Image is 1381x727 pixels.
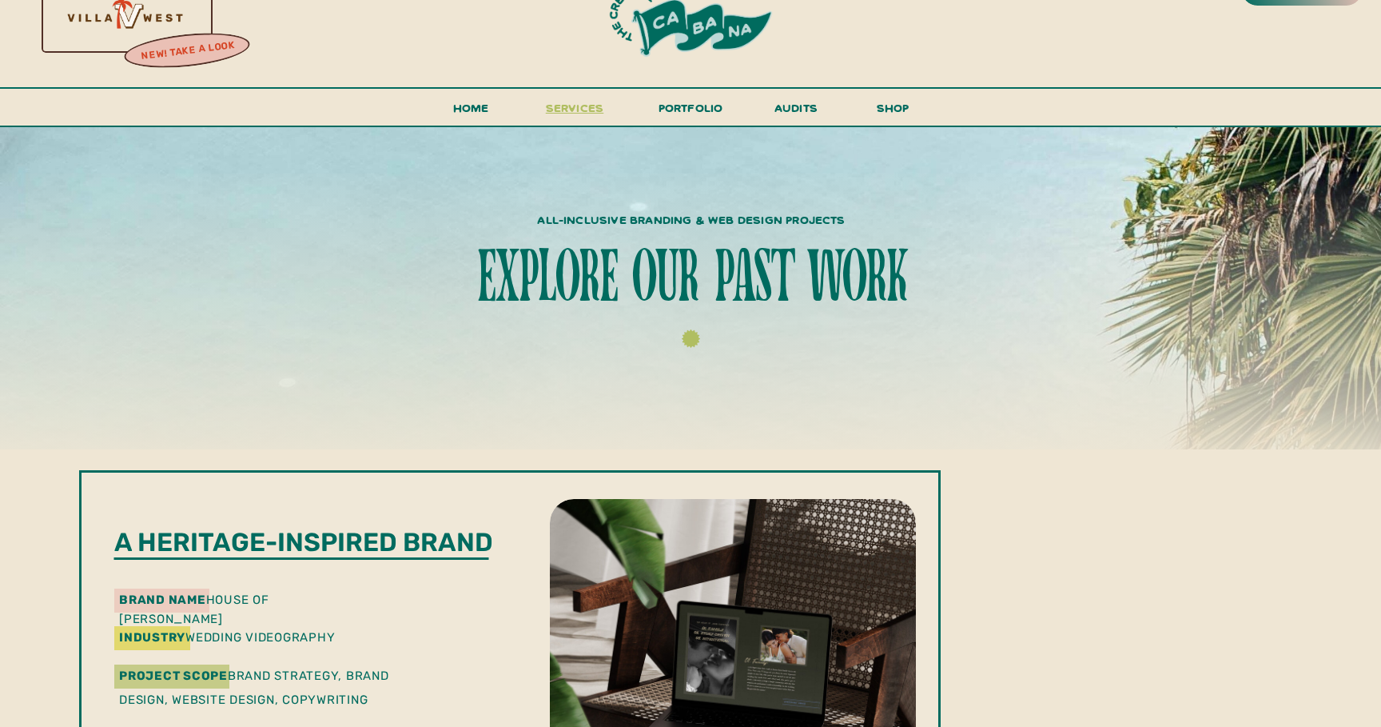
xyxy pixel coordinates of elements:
p: all-inclusive branding & web design projects [476,210,907,225]
a: portfolio [653,98,728,127]
span: services [546,100,604,115]
a: audits [772,98,820,126]
a: new! take a look [122,35,253,67]
a: Home [446,98,495,127]
b: brand name [119,593,206,607]
b: industry [119,630,185,645]
a: services [541,98,608,127]
a: shop [854,98,931,126]
h1: explore our past work [414,244,967,315]
p: Brand Strategy, Brand Design, Website Design, Copywriting [119,664,421,707]
p: wedding videography [119,628,480,644]
b: Project Scope [119,669,228,683]
p: A heritage-inspired brand [114,526,498,559]
p: house of [PERSON_NAME] [119,590,355,606]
